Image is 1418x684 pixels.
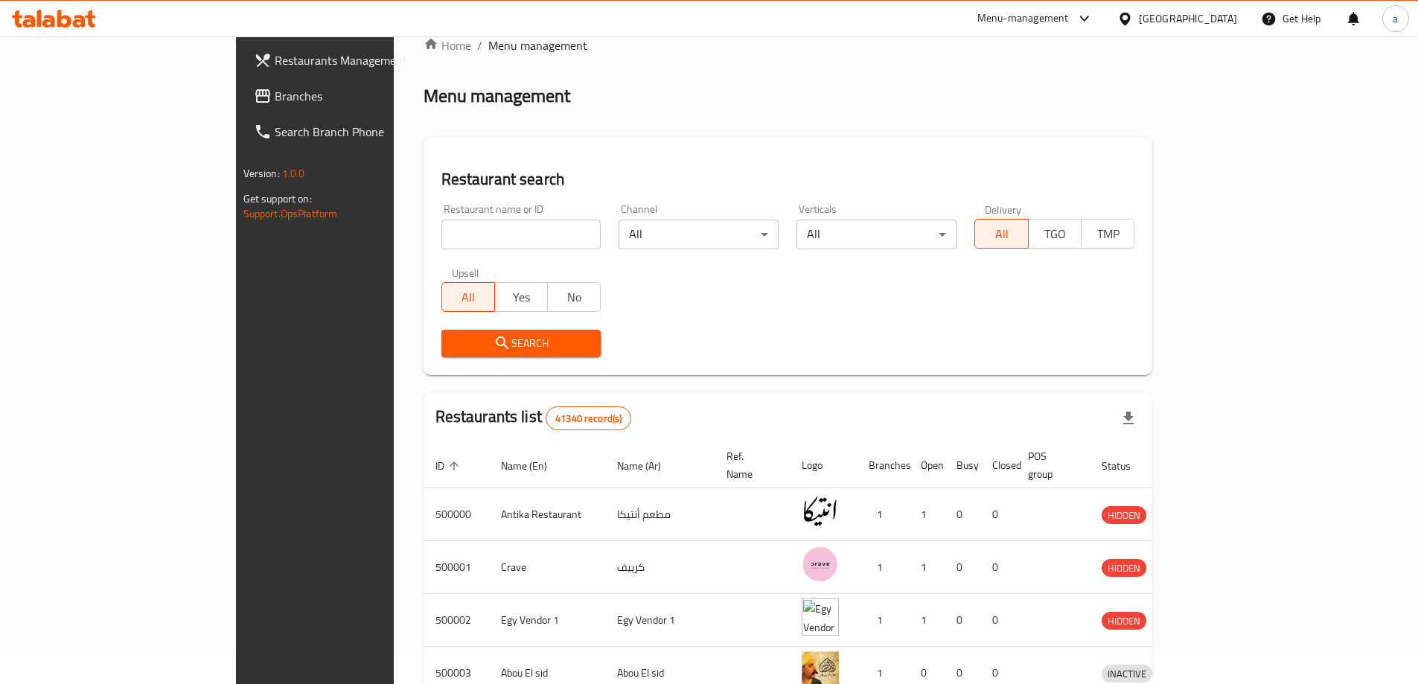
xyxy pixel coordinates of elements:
[1028,219,1082,249] button: TGO
[1102,665,1152,683] span: INACTIVE
[477,36,482,54] li: /
[605,541,715,594] td: كرييف
[980,541,1016,594] td: 0
[489,541,605,594] td: Crave
[985,204,1022,214] label: Delivery
[909,488,945,541] td: 1
[242,114,473,150] a: Search Branch Phone
[605,594,715,647] td: Egy Vendor 1
[1102,506,1146,524] div: HIDDEN
[981,223,1022,245] span: All
[802,493,839,530] img: Antika Restaurant
[1088,223,1128,245] span: TMP
[1102,560,1146,577] span: HIDDEN
[488,36,587,54] span: Menu management
[980,594,1016,647] td: 0
[1102,612,1146,630] div: HIDDEN
[796,220,956,249] div: All
[435,457,464,475] span: ID
[448,287,489,308] span: All
[802,546,839,583] img: Crave
[1139,10,1237,27] div: [GEOGRAPHIC_DATA]
[441,282,495,312] button: All
[546,412,630,426] span: 41340 record(s)
[1102,507,1146,524] span: HIDDEN
[945,594,980,647] td: 0
[441,220,601,249] input: Search for restaurant name or ID..
[489,594,605,647] td: Egy Vendor 1
[1028,447,1072,483] span: POS group
[275,51,461,69] span: Restaurants Management
[974,219,1028,249] button: All
[242,42,473,78] a: Restaurants Management
[275,87,461,105] span: Branches
[977,10,1069,28] div: Menu-management
[1102,457,1150,475] span: Status
[501,287,542,308] span: Yes
[501,457,566,475] span: Name (En)
[489,488,605,541] td: Antika Restaurant
[790,443,857,488] th: Logo
[1102,559,1146,577] div: HIDDEN
[1102,665,1152,683] div: INACTIVE
[909,541,945,594] td: 1
[452,267,479,278] label: Upsell
[1393,10,1398,27] span: a
[980,443,1016,488] th: Closed
[554,287,595,308] span: No
[547,282,601,312] button: No
[1102,613,1146,630] span: HIDDEN
[857,541,909,594] td: 1
[243,204,338,223] a: Support.OpsPlatform
[243,164,280,183] span: Version:
[1081,219,1134,249] button: TMP
[909,594,945,647] td: 1
[857,488,909,541] td: 1
[945,488,980,541] td: 0
[605,488,715,541] td: مطعم أنتيكا
[945,541,980,594] td: 0
[424,36,1153,54] nav: breadcrumb
[275,123,461,141] span: Search Branch Phone
[242,78,473,114] a: Branches
[1111,400,1146,436] div: Export file
[802,598,839,636] img: Egy Vendor 1
[282,164,305,183] span: 1.0.0
[617,457,680,475] span: Name (Ar)
[619,220,779,249] div: All
[857,594,909,647] td: 1
[909,443,945,488] th: Open
[435,406,632,430] h2: Restaurants list
[945,443,980,488] th: Busy
[494,282,548,312] button: Yes
[857,443,909,488] th: Branches
[980,488,1016,541] td: 0
[453,334,590,353] span: Search
[424,84,570,108] h2: Menu management
[726,447,772,483] span: Ref. Name
[243,189,312,208] span: Get support on:
[441,168,1135,191] h2: Restaurant search
[1035,223,1076,245] span: TGO
[441,330,601,357] button: Search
